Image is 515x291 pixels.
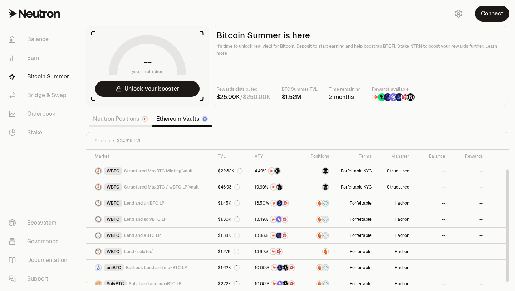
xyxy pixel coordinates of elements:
img: maxBTC [323,184,328,190]
a: Amber [304,244,333,259]
div: APY [255,153,299,159]
a: Forfeitable [333,260,376,276]
span: 9 items [95,138,110,144]
img: Amber [317,265,323,271]
a: Forfeitable,KYC [333,163,376,179]
a: Bridge & Swap [3,86,77,105]
div: $2.72K [218,281,240,287]
img: Solv Points [389,93,397,101]
button: Forfeitable [350,249,372,254]
button: NTRNSolv PointsMars Fragments [255,216,299,223]
a: AmberSupervault [304,211,333,227]
div: $1.34K [218,233,240,238]
a: -- [450,163,487,179]
img: Amber [323,249,328,254]
a: Balance [3,30,77,49]
a: Ecosystem [3,214,77,232]
a: Hadron [376,211,414,227]
div: WBTC [104,232,122,239]
a: $46.93 [214,179,250,195]
div: $22.82K [218,168,243,174]
button: AmberSupervault [308,216,329,223]
div: WBTC [104,248,122,255]
a: Support [3,269,77,288]
a: WBTC LogoWBTCLend and eBTC LP [86,228,214,243]
img: WBTC Logo [95,233,101,238]
a: AmberSupervault [304,260,333,276]
div: WBTC [104,216,122,223]
img: Supervault [323,216,328,222]
img: Amber [317,281,323,287]
a: -- [414,228,450,243]
a: Stake [3,123,77,142]
a: Governance [3,232,77,251]
a: -- [414,195,450,211]
a: uniBTC LogouniBTCBedrock Lend and maxBTC LP [86,260,214,276]
button: NTRNBedrock DiamondsStructured PointsMars Fragments [255,264,299,271]
img: Lombard Lux [378,93,386,101]
div: $46.93 [218,184,240,190]
a: WBTC LogoWBTCLend and uniBTC LP [86,195,214,211]
img: NTRN [271,281,277,287]
img: WBTC Logo [95,200,101,206]
img: NTRN [271,184,276,190]
button: Amber [308,248,329,255]
button: Forfeitable [341,168,363,174]
button: AmberSupervault [308,232,329,239]
div: WBTC [104,183,122,191]
img: Structured Points [407,93,415,101]
img: Structured Points [283,265,289,271]
a: Ethereum Vaults [152,112,212,126]
img: Mars Fragments [289,281,294,287]
img: Bedrock Diamonds [395,93,403,101]
a: $1.27K [214,244,250,259]
img: maxBTC [323,168,328,174]
a: NTRNSolv PointsMars Fragments [250,211,304,227]
a: NTRNEtherFi PointsMars Fragments [250,228,304,243]
a: Forfeitable [333,244,376,259]
button: NTRNEtherFi PointsMars Fragments [255,232,299,239]
div: $1.27K [218,249,239,254]
img: Ethereum Logo [203,117,207,121]
h1: -- [143,57,152,68]
a: -- [414,179,450,195]
a: -- [450,195,487,211]
img: NTRN [270,249,276,254]
a: WBTC LogoWBTCLend (Isolated) [86,244,214,259]
span: Lend and eBTC LP [124,233,161,238]
img: Mars Fragments [401,93,409,101]
img: Solv Points [277,281,283,287]
div: SolvBTC [104,280,127,287]
img: WBTC Logo [95,249,101,254]
a: -- [450,179,487,195]
a: Forfeitable [333,211,376,227]
a: WBTC LogoWBTCStructured MaxBTC Minting Vault [86,163,214,179]
a: maxBTC [304,179,333,195]
button: Forfeitable [350,216,372,222]
img: Supervault [323,233,328,238]
a: WBTC LogoWBTCStructured MaxBTC / wBTC LP Vault [86,179,214,195]
a: -- [450,260,487,276]
img: Bedrock Diamonds [277,200,283,206]
button: Forfeitable [350,233,372,238]
a: $1.62K [214,260,250,276]
div: $1.30K [218,216,240,222]
button: maxBTC [308,183,329,191]
a: Hadron [376,244,414,259]
a: Earn [3,49,77,67]
img: WBTC Logo [95,216,101,222]
img: Mars Fragments [282,216,288,222]
img: Supervault [323,265,328,271]
a: WBTC LogoWBTCLend and solvBTC LP [86,211,214,227]
span: Lend and uniBTC LP [124,200,165,206]
button: AmberSupervault [308,280,329,287]
img: Mars Fragments [282,233,288,238]
button: Unlock your booster [95,81,200,97]
button: NTRNMars Fragments [255,248,299,255]
a: -- [414,163,450,179]
img: NTRN [271,200,277,206]
a: Forfeitable [333,228,376,243]
a: NTRNBedrock DiamondsMars Fragments [250,195,304,211]
img: Mars Fragments [283,200,288,206]
img: Neutron Logo [143,117,147,121]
